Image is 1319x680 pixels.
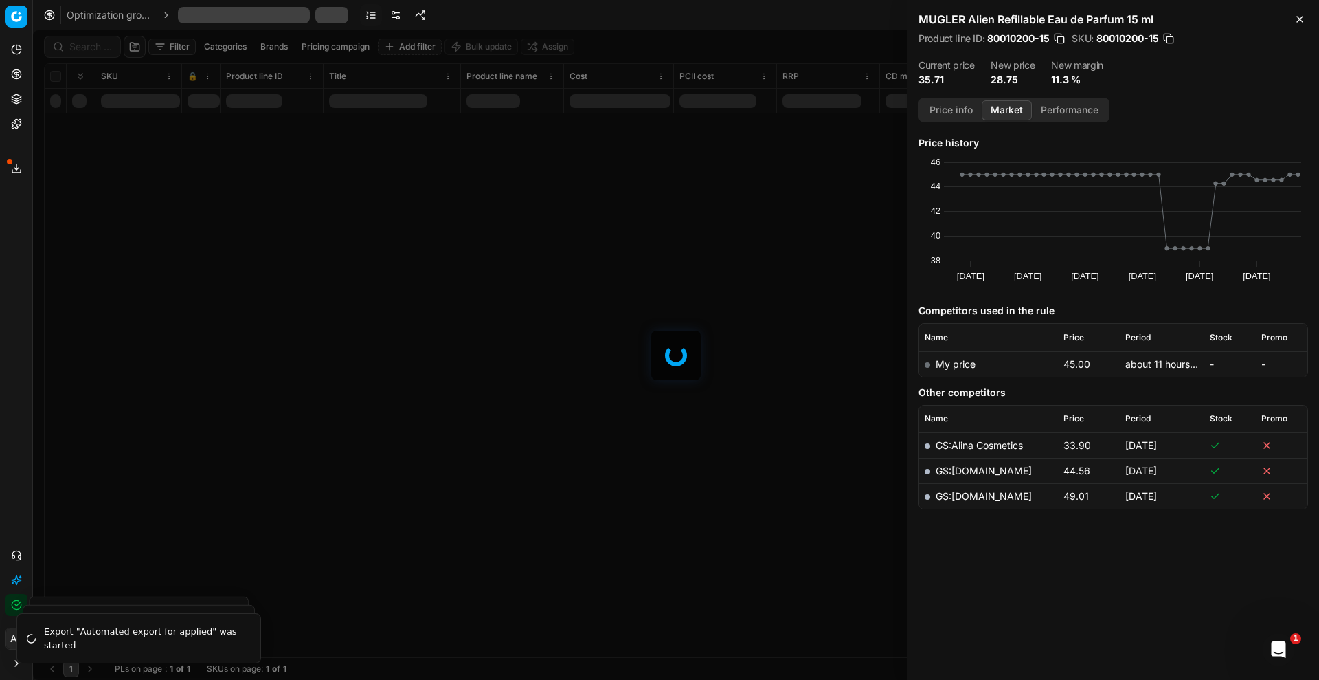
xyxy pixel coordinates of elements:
[931,206,940,216] text: 42
[936,358,976,370] span: My price
[1063,332,1084,343] span: Price
[1186,271,1213,281] text: [DATE]
[1063,439,1091,451] span: 33.90
[1210,332,1232,343] span: Stock
[1261,413,1287,424] span: Promo
[1204,351,1256,377] td: -
[936,490,1032,502] a: GS:[DOMAIN_NAME]
[6,628,27,649] span: AB
[1125,413,1151,424] span: Period
[1063,413,1084,424] span: Price
[991,73,1035,87] dd: 28.75
[918,304,1308,318] h5: Competitors used in the rule
[1014,271,1041,281] text: [DATE]
[936,465,1032,476] a: GS:[DOMAIN_NAME]
[5,628,27,650] button: AB
[1051,73,1103,87] dd: 11.3 %
[1125,439,1157,451] span: [DATE]
[918,61,974,70] dt: Current price
[1290,633,1301,644] span: 1
[1129,271,1156,281] text: [DATE]
[1125,490,1157,502] span: [DATE]
[1261,332,1287,343] span: Promo
[1125,465,1157,476] span: [DATE]
[931,181,940,191] text: 44
[1063,465,1090,476] span: 44.56
[1072,34,1094,43] span: SKU :
[918,136,1308,150] h5: Price history
[987,32,1050,45] span: 80010200-15
[1071,271,1098,281] text: [DATE]
[1243,271,1270,281] text: [DATE]
[991,61,1035,70] dt: New price
[918,34,984,43] span: Product line ID :
[1210,413,1232,424] span: Stock
[936,439,1023,451] a: GS:Alina Cosmetics
[1051,61,1103,70] dt: New margin
[918,386,1308,399] h5: Other competitors
[931,255,940,265] text: 38
[925,413,948,424] span: Name
[1256,351,1307,377] td: -
[982,100,1032,120] button: Market
[1063,358,1090,370] span: 45.00
[67,8,155,22] a: Optimization groups
[925,332,948,343] span: Name
[918,11,1308,28] h2: MUGLER Alien Refillable Eau de Parfum 15 ml
[931,157,940,167] text: 46
[1125,358,1210,370] span: about 11 hours ago
[1096,32,1159,45] span: 80010200-15
[921,100,982,120] button: Price info
[957,271,984,281] text: [DATE]
[918,73,974,87] dd: 35.71
[1063,490,1089,502] span: 49.01
[67,7,348,23] nav: breadcrumb
[931,230,940,241] text: 40
[1262,633,1295,666] iframe: Intercom live chat
[44,625,244,652] div: Export "Automated export for applied" was started
[1032,100,1107,120] button: Performance
[1125,332,1151,343] span: Period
